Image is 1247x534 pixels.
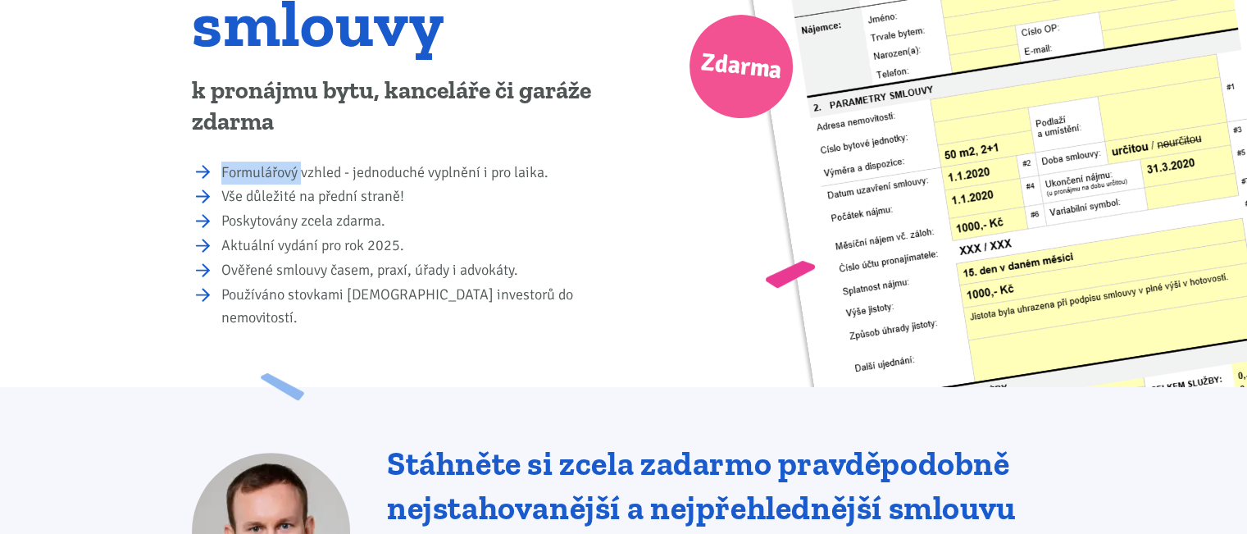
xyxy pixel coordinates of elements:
[221,284,612,330] li: Používáno stovkami [DEMOGRAPHIC_DATA] investorů do nemovitostí.
[221,210,612,233] li: Poskytovány zcela zdarma.
[699,41,784,93] span: Zdarma
[221,259,612,282] li: Ověřené smlouvy časem, praxí, úřady i advokáty.
[221,185,612,208] li: Vše důležité na přední straně!
[221,162,612,185] li: Formulářový vzhled - jednoduché vyplnění i pro laika.
[221,235,612,258] li: Aktuální vydání pro rok 2025.
[192,75,612,138] p: k pronájmu bytu, kanceláře či garáže zdarma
